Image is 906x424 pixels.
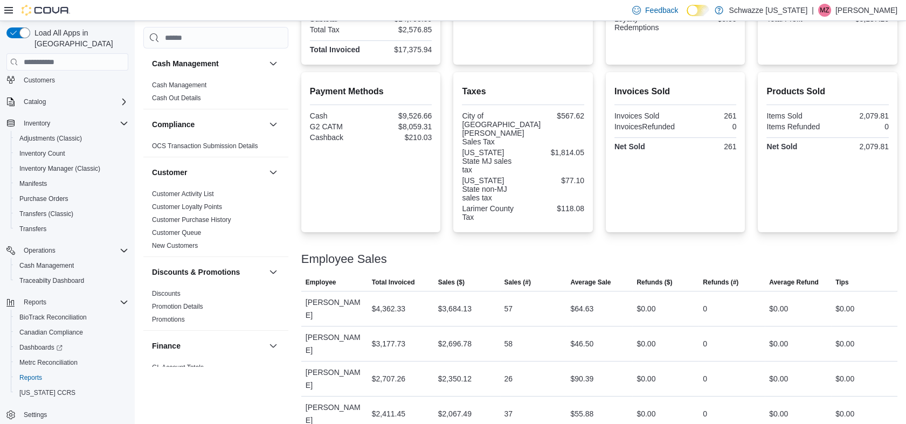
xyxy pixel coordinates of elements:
[19,328,83,337] span: Canadian Compliance
[11,161,133,176] button: Inventory Manager (Classic)
[15,341,67,354] a: Dashboards
[766,122,825,131] div: Items Refunded
[15,356,82,369] a: Metrc Reconciliation
[703,302,707,315] div: 0
[19,261,74,270] span: Cash Management
[438,302,472,315] div: $3,684.13
[19,95,128,108] span: Catalog
[766,112,825,120] div: Items Sold
[645,5,678,16] span: Feedback
[438,278,465,287] span: Sales ($)
[504,407,513,420] div: 37
[769,407,788,420] div: $0.00
[766,142,797,151] strong: Net Sold
[835,4,897,17] p: [PERSON_NAME]
[15,132,86,145] a: Adjustments (Classic)
[637,407,655,420] div: $0.00
[310,25,369,34] div: Total Tax
[462,85,584,98] h2: Taxes
[15,223,128,235] span: Transfers
[462,204,521,221] div: Larimer County Tax
[372,407,405,420] div: $2,411.45
[19,244,128,257] span: Operations
[2,407,133,422] button: Settings
[462,148,521,174] div: [US_STATE] State MJ sales tax
[687,16,687,17] span: Dark Mode
[835,372,854,385] div: $0.00
[15,356,128,369] span: Metrc Reconciliation
[525,204,584,213] div: $118.08
[19,313,87,322] span: BioTrack Reconciliation
[703,407,707,420] div: 0
[11,385,133,400] button: [US_STATE] CCRS
[19,117,54,130] button: Inventory
[15,177,128,190] span: Manifests
[152,267,265,277] button: Discounts & Promotions
[24,119,50,128] span: Inventory
[703,278,738,287] span: Refunds (#)
[306,278,336,287] span: Employee
[152,302,203,311] span: Promotion Details
[19,408,51,421] a: Settings
[525,148,584,157] div: $1,814.05
[525,176,584,185] div: $77.10
[11,146,133,161] button: Inventory Count
[373,112,432,120] div: $9,526.66
[11,355,133,370] button: Metrc Reconciliation
[614,142,645,151] strong: Net Sold
[15,326,87,339] a: Canadian Compliance
[19,164,100,173] span: Inventory Manager (Classic)
[504,372,513,385] div: 26
[152,289,181,298] span: Discounts
[143,287,288,330] div: Discounts & Promotions
[372,372,405,385] div: $2,707.26
[637,278,672,287] span: Refunds ($)
[15,207,128,220] span: Transfers (Classic)
[818,4,831,17] div: Michael Zink
[373,133,432,142] div: $210.03
[152,315,185,324] span: Promotions
[11,370,133,385] button: Reports
[703,372,707,385] div: 0
[15,177,51,190] a: Manifests
[19,210,73,218] span: Transfers (Classic)
[15,371,46,384] a: Reports
[152,119,195,130] h3: Compliance
[152,94,201,102] a: Cash Out Details
[19,149,65,158] span: Inventory Count
[729,4,807,17] p: Schwazze [US_STATE]
[267,266,280,279] button: Discounts & Promotions
[19,95,50,108] button: Catalog
[152,81,206,89] span: Cash Management
[24,76,55,85] span: Customers
[267,166,280,179] button: Customer
[545,112,584,120] div: $567.62
[2,72,133,88] button: Customers
[152,142,258,150] a: OCS Transaction Submission Details
[570,337,593,350] div: $46.50
[19,225,46,233] span: Transfers
[570,278,611,287] span: Average Sale
[19,244,60,257] button: Operations
[152,267,240,277] h3: Discounts & Promotions
[267,339,280,352] button: Finance
[152,216,231,224] span: Customer Purchase History
[687,5,709,16] input: Dark Mode
[438,407,472,420] div: $2,067.49
[614,85,737,98] h2: Invoices Sold
[372,302,405,315] div: $4,362.33
[152,340,181,351] h3: Finance
[769,278,819,287] span: Average Refund
[143,187,288,256] div: Customer
[15,223,51,235] a: Transfers
[19,296,128,309] span: Reports
[504,302,513,315] div: 57
[835,337,854,350] div: $0.00
[30,27,128,49] span: Load All Apps in [GEOGRAPHIC_DATA]
[143,140,288,157] div: Compliance
[15,386,80,399] a: [US_STATE] CCRS
[301,253,387,266] h3: Employee Sales
[19,179,47,188] span: Manifests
